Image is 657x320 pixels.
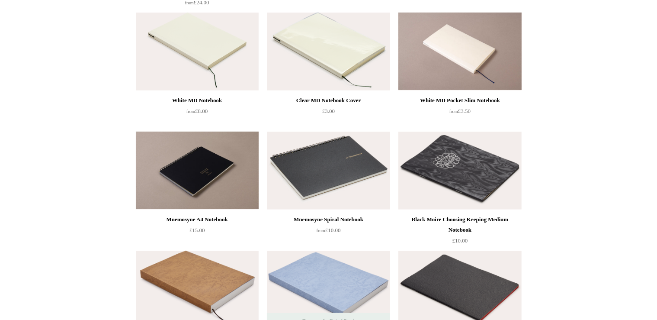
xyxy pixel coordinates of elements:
span: £10.00 [317,227,341,233]
img: White MD Notebook [136,13,259,91]
div: Clear MD Notebook Cover [269,95,388,106]
div: White MD Pocket Slim Notebook [401,95,519,106]
a: Mnemosyne A4 Notebook Mnemosyne A4 Notebook [136,132,259,210]
a: White MD Notebook from£8.00 [136,95,259,131]
a: White MD Pocket Slim Notebook White MD Pocket Slim Notebook [398,13,521,91]
div: White MD Notebook [138,95,256,106]
span: £3.50 [449,108,471,114]
img: Mnemosyne A4 Notebook [136,132,259,210]
span: £10.00 [452,237,468,244]
span: from [185,0,194,5]
span: £3.00 [322,108,335,114]
span: from [186,109,195,114]
a: Mnemosyne Spiral Notebook from£10.00 [267,214,390,250]
img: Mnemosyne Spiral Notebook [267,132,390,210]
a: White MD Pocket Slim Notebook from£3.50 [398,95,521,131]
div: Mnemosyne A4 Notebook [138,214,256,225]
span: £8.00 [186,108,208,114]
a: Mnemosyne Spiral Notebook Mnemosyne Spiral Notebook [267,132,390,210]
img: Clear MD Notebook Cover [267,13,390,91]
a: White MD Notebook White MD Notebook [136,13,259,91]
a: Black Moire Choosing Keeping Medium Notebook Black Moire Choosing Keeping Medium Notebook [398,132,521,210]
div: Black Moire Choosing Keeping Medium Notebook [401,214,519,235]
a: Clear MD Notebook Cover Clear MD Notebook Cover [267,13,390,91]
img: Black Moire Choosing Keeping Medium Notebook [398,132,521,210]
a: Mnemosyne A4 Notebook £15.00 [136,214,259,250]
a: Clear MD Notebook Cover £3.00 [267,95,390,131]
div: Mnemosyne Spiral Notebook [269,214,388,225]
span: from [317,228,325,233]
a: Black Moire Choosing Keeping Medium Notebook £10.00 [398,214,521,250]
span: from [449,109,458,114]
span: £15.00 [189,227,205,233]
img: White MD Pocket Slim Notebook [398,13,521,91]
